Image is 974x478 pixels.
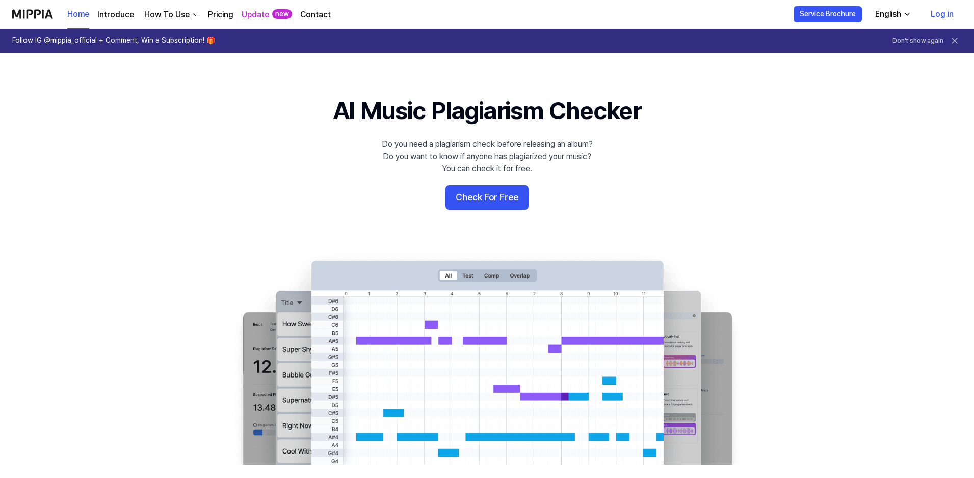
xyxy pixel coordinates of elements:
[272,9,292,19] div: new
[97,9,134,21] a: Introduce
[333,94,641,128] h1: AI Music Plagiarism Checker
[445,185,529,210] button: Check For Free
[382,138,593,175] div: Do you need a plagiarism check before releasing an album? Do you want to know if anyone has plagi...
[794,6,862,22] button: Service Brochure
[208,9,233,21] a: Pricing
[873,8,903,20] div: English
[222,250,752,465] img: main Image
[242,9,269,21] a: Update
[67,1,89,29] a: Home
[300,9,331,21] a: Contact
[142,9,200,21] button: How To Use
[867,4,917,24] button: English
[892,37,943,45] button: Don't show again
[12,36,215,46] h1: Follow IG @mippia_official + Comment, Win a Subscription! 🎁
[142,9,192,21] div: How To Use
